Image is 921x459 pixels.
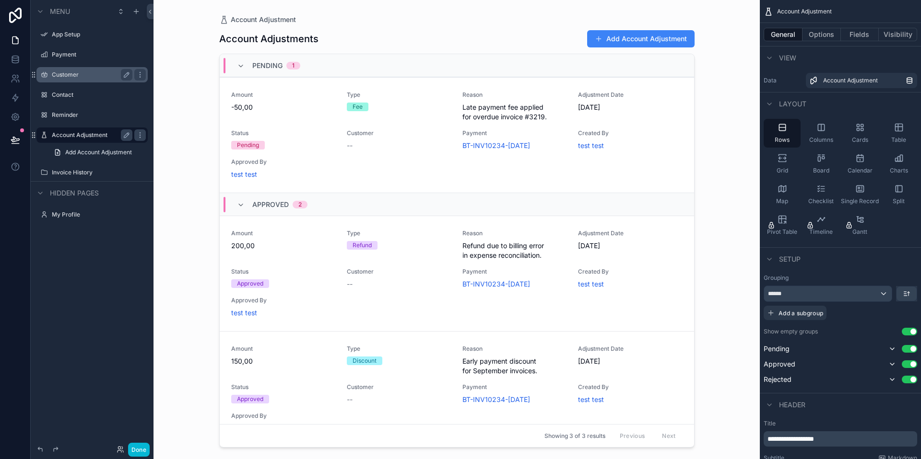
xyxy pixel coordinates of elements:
span: Map [776,197,788,205]
span: Hidden pages [50,188,99,198]
div: 1 [292,62,295,69]
div: 2 [298,201,302,208]
button: General [764,28,803,41]
button: Charts [880,149,917,178]
button: Split [880,180,917,209]
button: Grid [764,149,801,178]
button: Map [764,180,801,209]
label: Invoice History [52,169,146,176]
button: Pivot Table [764,211,801,240]
button: Options [803,28,841,41]
span: Calendar [848,167,873,174]
button: Single Record [841,180,878,209]
label: Account Adjustment [52,131,129,139]
span: Grid [777,167,788,174]
div: scrollable content [764,431,917,447]
button: Rows [764,119,801,148]
a: Account Adjustment [806,73,917,88]
span: Board [813,167,829,174]
button: Fields [841,28,879,41]
span: Header [779,400,805,410]
span: Rejected [764,375,791,384]
button: Board [803,149,839,178]
span: Approved [764,359,795,369]
label: Title [764,420,917,427]
span: View [779,53,796,63]
span: Columns [809,136,833,144]
span: Pending [252,61,283,70]
label: Payment [52,51,146,58]
span: Add a subgroup [779,310,823,317]
label: Show empty groups [764,328,818,335]
span: Table [891,136,906,144]
button: Done [128,443,150,457]
span: Setup [779,254,801,264]
button: Checklist [803,180,839,209]
button: Table [880,119,917,148]
button: Calendar [841,149,878,178]
button: Gantt [841,211,878,240]
label: Customer [52,71,129,79]
span: Split [893,197,905,205]
button: Visibility [879,28,917,41]
button: Add a subgroup [764,306,827,320]
label: Grouping [764,274,789,282]
span: Pivot Table [767,228,797,236]
a: Add Account Adjustment [48,145,148,160]
span: Showing 3 of 3 results [544,432,605,440]
span: Account Adjustment [823,77,878,84]
label: My Profile [52,211,146,218]
span: Rows [775,136,790,144]
span: Account Adjustment [777,8,832,15]
span: Checklist [808,197,834,205]
span: Charts [890,167,908,174]
span: Menu [50,7,70,16]
label: App Setup [52,31,146,38]
span: Single Record [841,197,879,205]
label: Reminder [52,111,146,119]
button: Timeline [803,211,839,240]
label: Data [764,77,802,84]
span: Approved [252,200,289,209]
span: Pending [764,344,790,354]
span: Gantt [852,228,867,236]
span: Add Account Adjustment [65,149,132,156]
button: Cards [841,119,878,148]
label: Contact [52,91,146,99]
span: Layout [779,99,806,109]
span: Cards [852,136,868,144]
button: Columns [803,119,839,148]
span: Timeline [809,228,833,236]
